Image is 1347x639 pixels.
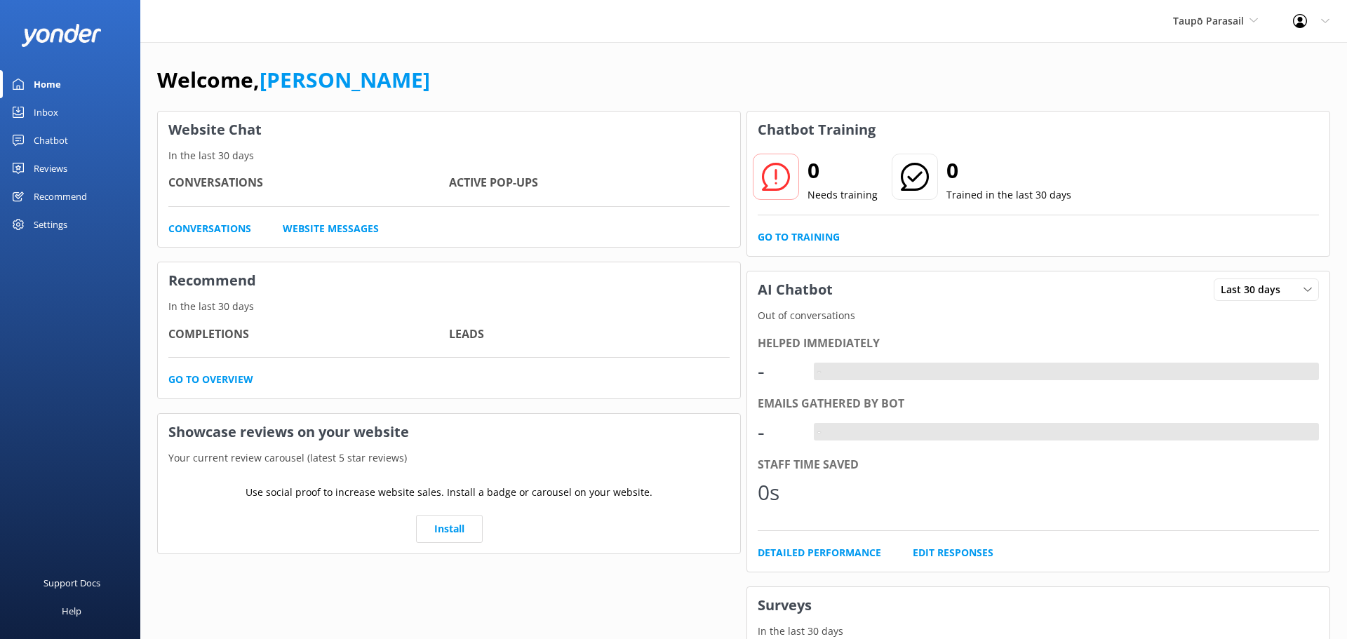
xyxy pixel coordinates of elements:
p: Needs training [807,187,878,203]
div: 0s [758,476,800,509]
div: Helped immediately [758,335,1319,353]
img: yonder-white-logo.png [21,24,102,47]
a: [PERSON_NAME] [260,65,430,94]
a: Website Messages [283,221,379,236]
h3: Surveys [747,587,1329,624]
div: - [814,423,824,441]
div: Settings [34,210,67,238]
h3: AI Chatbot [747,271,843,308]
h2: 0 [807,154,878,187]
div: - [758,354,800,388]
h2: 0 [946,154,1071,187]
p: In the last 30 days [158,148,740,163]
h1: Welcome, [157,63,430,97]
p: Use social proof to increase website sales. Install a badge or carousel on your website. [246,485,652,500]
h4: Active Pop-ups [449,174,730,192]
div: - [814,363,824,381]
a: Go to overview [168,372,253,387]
h4: Conversations [168,174,449,192]
span: Taupō Parasail [1173,14,1244,27]
div: Staff time saved [758,456,1319,474]
div: - [758,415,800,449]
div: Chatbot [34,126,68,154]
h3: Showcase reviews on your website [158,414,740,450]
a: Detailed Performance [758,545,881,560]
a: Go to Training [758,229,840,245]
h4: Completions [168,325,449,344]
p: Trained in the last 30 days [946,187,1071,203]
a: Edit Responses [913,545,993,560]
p: Out of conversations [747,308,1329,323]
h3: Chatbot Training [747,112,886,148]
div: Emails gathered by bot [758,395,1319,413]
h3: Recommend [158,262,740,299]
span: Last 30 days [1221,282,1289,297]
div: Support Docs [43,569,100,597]
a: Install [416,515,483,543]
h3: Website Chat [158,112,740,148]
p: In the last 30 days [158,299,740,314]
div: Reviews [34,154,67,182]
div: Inbox [34,98,58,126]
h4: Leads [449,325,730,344]
a: Conversations [168,221,251,236]
p: Your current review carousel (latest 5 star reviews) [158,450,740,466]
div: Help [62,597,81,625]
p: In the last 30 days [747,624,1329,639]
div: Recommend [34,182,87,210]
div: Home [34,70,61,98]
